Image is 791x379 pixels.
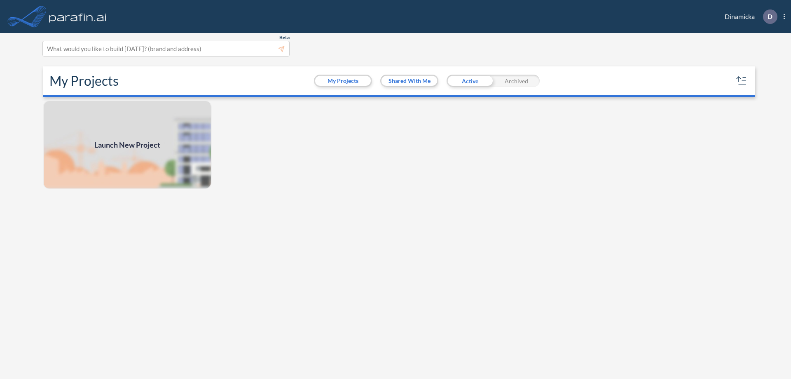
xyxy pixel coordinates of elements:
[43,100,212,189] img: add
[315,76,371,86] button: My Projects
[735,74,748,87] button: sort
[381,76,437,86] button: Shared With Me
[49,73,119,89] h2: My Projects
[768,13,772,20] p: D
[712,9,785,24] div: Dinamicka
[94,139,160,151] span: Launch New Project
[279,34,290,41] span: Beta
[493,75,540,87] div: Archived
[43,100,212,189] a: Launch New Project
[447,75,493,87] div: Active
[47,8,108,25] img: logo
